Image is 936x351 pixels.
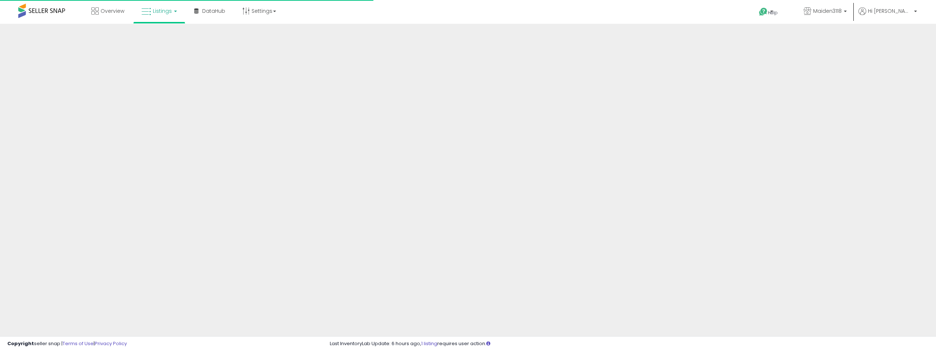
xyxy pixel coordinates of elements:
[202,7,225,15] span: DataHub
[759,7,768,16] i: Get Help
[153,7,172,15] span: Listings
[858,7,917,24] a: Hi [PERSON_NAME]
[868,7,912,15] span: Hi [PERSON_NAME]
[813,7,842,15] span: Maiden3118
[101,7,124,15] span: Overview
[768,10,778,16] span: Help
[753,2,792,24] a: Help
